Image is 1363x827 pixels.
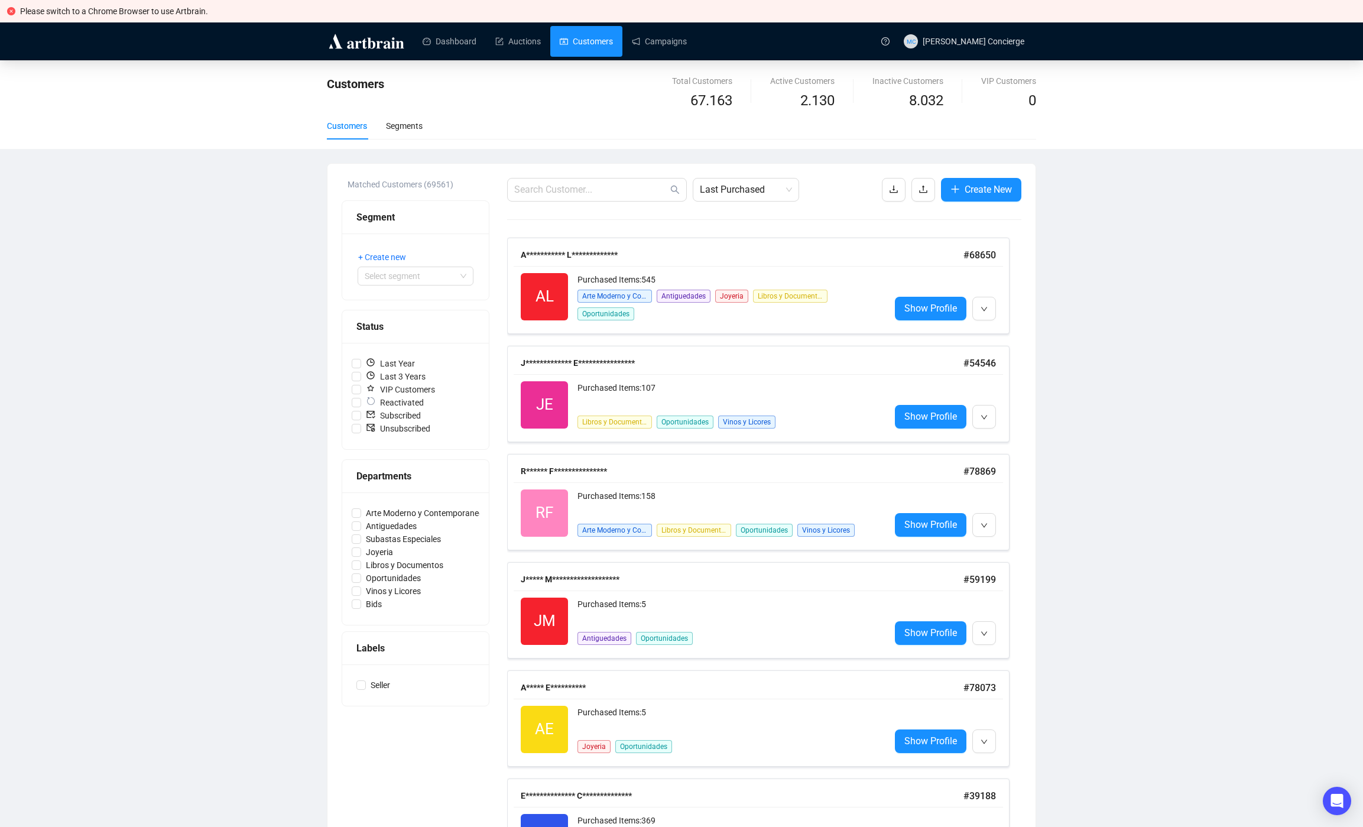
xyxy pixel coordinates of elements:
[874,22,897,60] a: question-circle
[917,92,943,109] span: .032
[690,92,706,109] span: 67
[981,306,988,313] span: down
[670,185,680,194] span: search
[361,572,426,585] span: Oportunidades
[361,383,440,396] span: VIP Customers
[348,178,489,191] div: Matched Customers (69561)
[535,717,554,741] span: AE
[797,524,855,537] span: Vinos y Licores
[361,370,430,383] span: Last 3 Years
[718,416,775,429] span: Vinos y Licores
[577,524,652,537] span: Arte Moderno y Contemporaneo
[636,632,693,645] span: Oportunidades
[963,790,996,802] span: # 39188
[361,422,435,435] span: Unsubscribed
[963,574,996,585] span: # 59199
[577,381,881,405] div: Purchased Items: 107
[715,290,748,303] span: Joyeria
[361,357,420,370] span: Last Year
[872,74,943,87] div: Inactive Customers
[534,609,556,633] span: JM
[632,26,687,57] a: Campaigns
[536,501,553,525] span: RF
[356,641,475,656] div: Labels
[514,183,668,197] input: Search Customer...
[356,210,475,225] div: Segment
[361,546,398,559] span: Joyeria
[895,513,966,537] a: Show Profile
[7,7,15,15] span: close-circle
[20,5,1356,18] div: Please switch to a Chrome Browser to use Artbrain.
[361,533,446,546] span: Subastas Especiales
[963,249,996,261] span: # 68650
[895,297,966,320] a: Show Profile
[361,409,426,422] span: Subscribed
[361,559,448,572] span: Libros y Documentos
[536,284,554,309] span: AL
[361,507,488,520] span: Arte Moderno y Contemporaneo
[577,598,881,621] div: Purchased Items: 5
[895,405,966,429] a: Show Profile
[358,248,416,267] button: + Create new
[672,74,732,87] div: Total Customers
[700,179,792,201] span: Last Purchased
[577,416,652,429] span: Libros y Documentos
[560,26,613,57] a: Customers
[327,32,406,51] img: logo
[1028,92,1036,109] span: 0
[753,290,827,303] span: Libros y Documentos
[327,77,384,91] span: Customers
[906,36,915,46] span: MC
[361,585,426,598] span: Vinos y Licores
[800,92,808,109] span: 2
[1323,787,1351,815] div: Open Intercom Messenger
[904,625,957,640] span: Show Profile
[981,74,1036,87] div: VIP Customers
[358,251,406,264] span: + Create new
[941,178,1021,202] button: Create New
[423,26,476,57] a: Dashboard
[923,37,1024,46] span: [PERSON_NAME] Concierge
[904,409,957,424] span: Show Profile
[507,670,1021,767] a: A***** E**********#78073AEPurchased Items:5JoyeriaOportunidadesShow Profile
[950,184,960,194] span: plus
[657,524,731,537] span: Libros y Documentos
[657,290,710,303] span: Antiguedades
[361,598,387,611] span: Bids
[577,307,634,320] span: Oportunidades
[981,414,988,421] span: down
[706,92,732,109] span: .163
[657,416,713,429] span: Oportunidades
[904,517,957,532] span: Show Profile
[981,630,988,637] span: down
[577,740,611,753] span: Joyeria
[963,682,996,693] span: # 78073
[356,469,475,484] div: Departments
[327,119,367,132] div: Customers
[577,706,881,729] div: Purchased Items: 5
[965,182,1012,197] span: Create New
[963,466,996,477] span: # 78869
[895,729,966,753] a: Show Profile
[356,319,475,334] div: Status
[577,632,631,645] span: Antiguedades
[577,290,652,303] span: Arte Moderno y Contemporaneo
[889,184,898,194] span: download
[808,92,835,109] span: .130
[577,489,881,513] div: Purchased Items: 158
[919,184,928,194] span: upload
[904,301,957,316] span: Show Profile
[881,37,890,46] span: question-circle
[615,740,672,753] span: Oportunidades
[981,738,988,745] span: down
[963,358,996,369] span: # 54546
[577,273,881,288] div: Purchased Items: 545
[981,522,988,529] span: down
[770,74,835,87] div: Active Customers
[536,393,553,417] span: JE
[361,396,429,409] span: Reactivated
[386,119,423,132] div: Segments
[736,524,793,537] span: Oportunidades
[495,26,541,57] a: Auctions
[895,621,966,645] a: Show Profile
